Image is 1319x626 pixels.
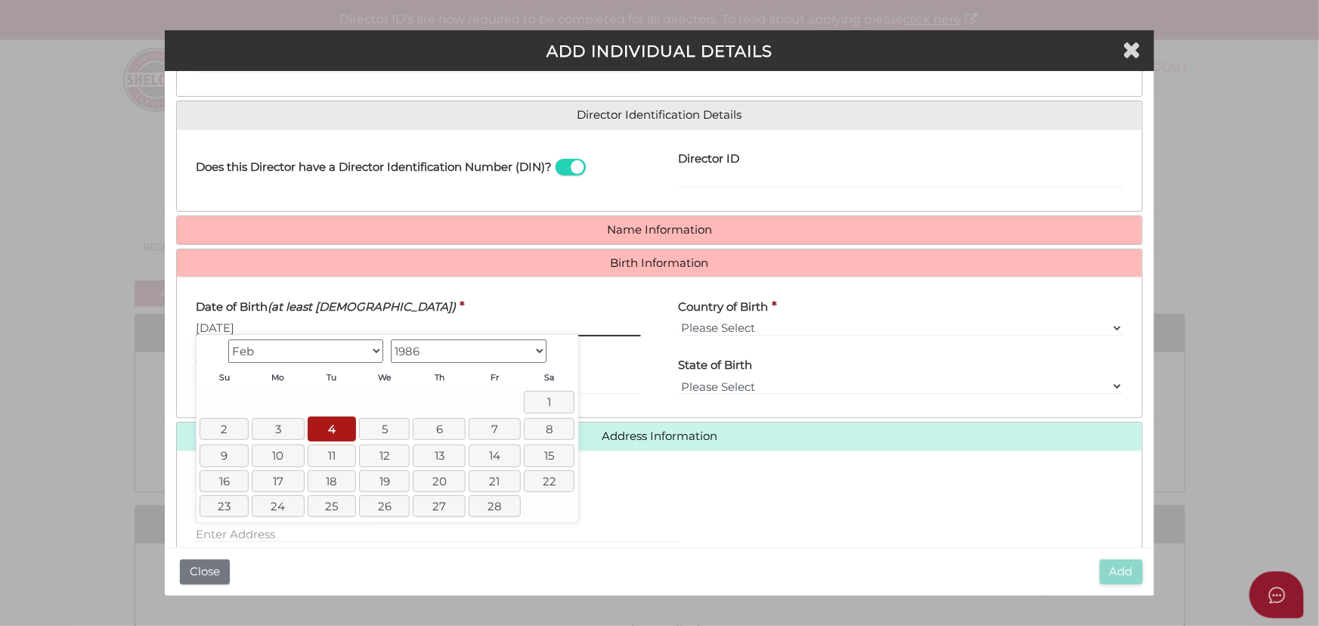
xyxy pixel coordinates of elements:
a: 27 [413,495,465,517]
a: 2 [200,418,249,440]
a: 7 [469,418,521,440]
a: 15 [524,445,574,466]
i: (at least [DEMOGRAPHIC_DATA]) [268,299,456,314]
a: 9 [200,445,249,466]
a: 4 [308,417,357,442]
input: Enter Address [196,526,678,543]
a: 19 [359,470,410,492]
input: dd/mm/yyyy [196,320,640,336]
span: Wednesday [378,373,392,383]
h4: Country of Birth [679,301,769,314]
a: Birth Information [188,257,1131,270]
a: 14 [469,445,521,466]
h4: Date of Birth [196,301,456,314]
a: 21 [469,470,521,492]
span: Thursday [435,373,444,383]
a: 22 [524,470,574,492]
a: 16 [200,470,249,492]
a: 23 [200,495,249,517]
a: 5 [359,418,410,440]
button: Open asap [1249,572,1304,618]
a: 11 [308,445,357,466]
a: 17 [252,470,304,492]
a: 13 [413,445,465,466]
span: Saturday [544,373,554,383]
a: 6 [413,418,465,440]
a: 12 [359,445,410,466]
a: Address Information [188,430,1131,443]
a: 20 [413,470,465,492]
span: Tuesday [327,373,337,383]
a: 24 [252,495,304,517]
button: Close [180,559,230,584]
span: Sunday [219,373,230,383]
a: 1 [524,391,574,413]
a: 18 [308,470,357,492]
a: 28 [469,495,521,517]
a: 8 [524,418,574,440]
a: Next [550,338,574,362]
span: Friday [491,373,499,383]
span: Monday [271,373,284,383]
button: Add [1100,559,1143,584]
a: Prev [200,338,224,362]
a: 3 [252,418,304,440]
select: v [679,320,1123,336]
a: 10 [252,445,304,466]
h4: State of Birth [679,359,753,372]
a: 25 [308,495,357,517]
a: 26 [359,495,410,517]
